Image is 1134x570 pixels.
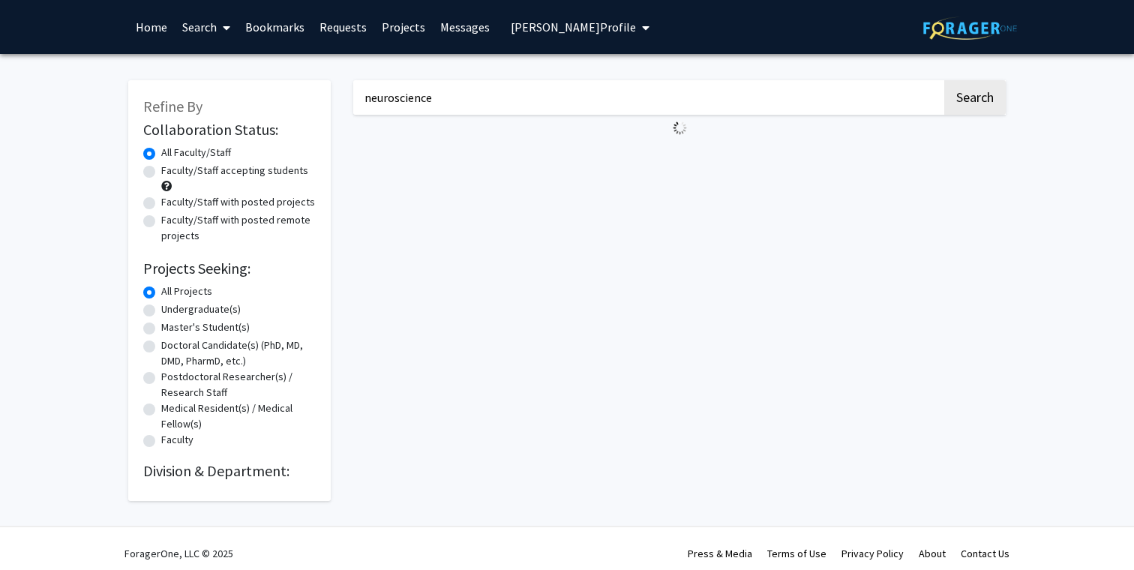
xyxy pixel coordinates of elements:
[161,301,241,317] label: Undergraduate(s)
[767,547,826,560] a: Terms of Use
[161,400,316,432] label: Medical Resident(s) / Medical Fellow(s)
[161,163,308,178] label: Faculty/Staff accepting students
[841,547,904,560] a: Privacy Policy
[143,462,316,480] h2: Division & Department:
[353,141,1006,175] nav: Page navigation
[511,19,636,34] span: [PERSON_NAME] Profile
[161,432,193,448] label: Faculty
[353,80,942,115] input: Search Keywords
[688,547,752,560] a: Press & Media
[923,16,1017,40] img: ForagerOne Logo
[238,1,312,53] a: Bookmarks
[161,212,316,244] label: Faculty/Staff with posted remote projects
[161,145,231,160] label: All Faculty/Staff
[667,115,693,141] img: Loading
[312,1,374,53] a: Requests
[143,259,316,277] h2: Projects Seeking:
[161,319,250,335] label: Master's Student(s)
[143,121,316,139] h2: Collaboration Status:
[143,97,202,115] span: Refine By
[161,194,315,210] label: Faculty/Staff with posted projects
[161,337,316,369] label: Doctoral Candidate(s) (PhD, MD, DMD, PharmD, etc.)
[161,369,316,400] label: Postdoctoral Researcher(s) / Research Staff
[919,547,946,560] a: About
[175,1,238,53] a: Search
[944,80,1006,115] button: Search
[961,547,1009,560] a: Contact Us
[374,1,433,53] a: Projects
[161,283,212,299] label: All Projects
[433,1,497,53] a: Messages
[128,1,175,53] a: Home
